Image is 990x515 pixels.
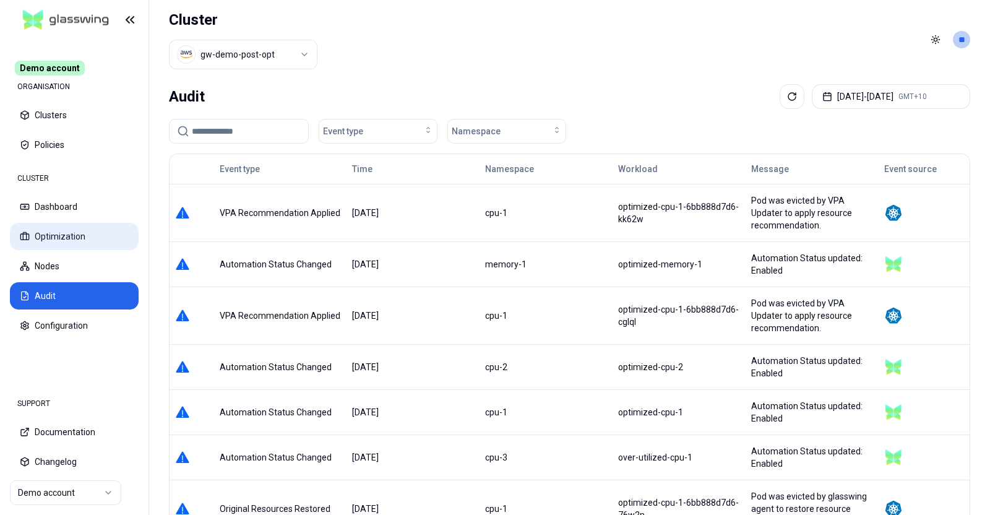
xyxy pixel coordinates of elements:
div: cpu-1 [485,503,607,515]
div: cpu-3 [485,451,607,464]
img: GlassWing [18,6,114,35]
img: aws [180,48,192,61]
div: cpu-1 [485,207,607,219]
span: Event type [323,125,363,137]
div: optimized-cpu-1 [618,406,740,418]
button: Audit [10,282,139,309]
div: cpu-2 [485,361,607,373]
div: optimized-cpu-2 [618,361,740,373]
div: Pod was evicted by VPA Updater to apply resource recommendation. [751,297,873,334]
div: Automation Status Changed [220,451,342,464]
div: CLUSTER [10,166,139,191]
button: Select a value [169,40,317,69]
span: [DATE] [352,362,379,372]
span: Namespace [452,125,501,137]
button: Changelog [10,448,139,475]
button: Clusters [10,102,139,129]
button: Policies [10,131,139,158]
div: ORGANISATION [10,74,139,99]
img: info [175,206,190,220]
div: optimized-cpu-1-6bb888d7d6-cglql [618,303,740,328]
div: Pod was evicted by VPA Updater to apply resource recommendation. [751,194,873,232]
div: Automation Status updated: Enabled [751,252,873,277]
button: Workload [618,157,658,181]
button: Event source [884,157,937,181]
div: VPA Recommendation Applied [220,309,342,322]
h1: Cluster [169,10,317,30]
div: VPA Recommendation Applied [220,207,342,219]
span: [DATE] [352,208,379,218]
div: Automation Status updated: Enabled [751,355,873,379]
div: SUPPORT [10,391,139,416]
div: Automation Status Changed [220,406,342,418]
div: Automation Status updated: Enabled [751,445,873,470]
button: Dashboard [10,193,139,220]
span: [DATE] [352,259,379,269]
button: Time [352,157,372,181]
button: Nodes [10,253,139,280]
img: glasswing [884,358,903,376]
img: glasswing [884,255,903,274]
div: memory-1 [485,258,607,270]
div: Automation Status updated: Enabled [751,400,873,425]
div: Original Resources Restored [220,503,342,515]
button: Optimization [10,223,139,250]
img: info [175,257,190,272]
img: kubernetes [884,204,903,222]
button: Namespace [485,157,534,181]
img: info [175,308,190,323]
button: Namespace [447,119,566,144]
div: over-utilized-cpu-1 [618,451,740,464]
img: kubernetes [884,306,903,325]
div: cpu-1 [485,309,607,322]
img: info [175,405,190,420]
button: Configuration [10,312,139,339]
img: glasswing [884,448,903,467]
img: info [175,450,190,465]
img: info [175,360,190,374]
div: optimized-cpu-1-6bb888d7d6-kk62w [618,201,740,225]
button: Documentation [10,418,139,446]
button: Event type [220,157,260,181]
div: Automation Status Changed [220,258,342,270]
div: Audit [169,84,205,109]
span: [DATE] [352,504,379,514]
img: glasswing [884,403,903,422]
span: GMT+10 [898,92,927,102]
button: Message [751,157,789,181]
span: Demo account [15,61,85,76]
div: optimized-memory-1 [618,258,740,270]
button: [DATE]-[DATE]GMT+10 [812,84,970,109]
span: [DATE] [352,452,379,462]
button: Event type [319,119,437,144]
div: cpu-1 [485,406,607,418]
span: [DATE] [352,407,379,417]
span: [DATE] [352,311,379,321]
div: gw-demo-post-opt [200,48,275,61]
div: Automation Status Changed [220,361,342,373]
